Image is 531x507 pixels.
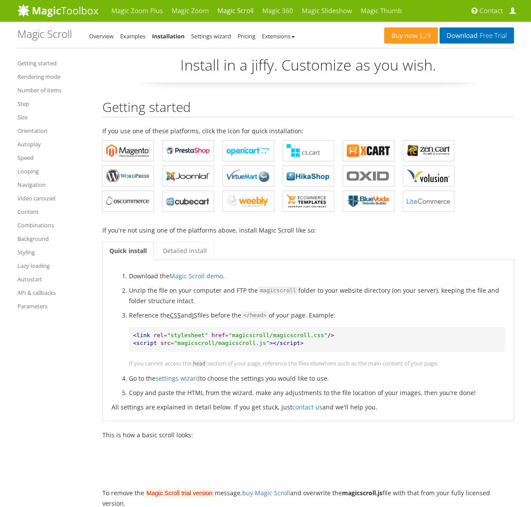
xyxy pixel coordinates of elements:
a: Magic Scroll for ecommerce Templates [283,191,334,212]
span: /> [328,332,335,338]
a: contact us [292,403,322,411]
b: Magic Scroll for X-Cart [347,144,390,157]
li: Go to the to choose the settings you would like to use. [129,373,505,383]
a: Getting started [17,58,89,68]
b: Magic Scroll for OpenCart [227,144,270,157]
b: Magic Scroll for CubeCart [166,195,210,208]
li: Unzip the file on your computer and FTP the folder to your website directory (on your server), ke... [129,285,505,306]
a: Combinations [17,220,89,230]
b: Magic Scroll for CS-Cart [287,144,330,157]
span: href [212,332,225,338]
code: magicscroll [258,287,298,294]
a: Size [17,112,89,122]
p: This is how a basic scroll looks: [102,430,514,440]
b: Magic Scroll for WordPress [106,169,150,183]
acronym: Cascading Style Sheet [170,311,181,319]
a: Magic Scroll for X-Cart [343,140,394,161]
a: buy Magic Scroll [242,489,290,497]
a: Magic Scroll for HikaShop [283,166,334,186]
a: Magic Scroll for WordPress [102,166,154,186]
a: Lazy loading [17,260,89,271]
a: Video carousel [17,193,89,203]
a: Examples [120,32,145,40]
b: Magic Scroll for OXID [347,169,390,183]
a: Magic Scroll for OXID [343,166,394,186]
span: <link [133,332,150,338]
a: Magic Scroll for BlueVoda [343,191,394,212]
a: Autoplay [17,139,89,149]
b: Magic Scroll for Weebly [227,195,270,208]
a: Orientation [17,125,89,136]
a: Detailed install [156,242,214,260]
b: Magic Scroll for Zen Cart [407,144,450,157]
span: = [171,340,174,346]
span: = [225,332,229,338]
code: </head> [241,311,269,319]
span: = [164,332,167,338]
a: Parameters [17,301,89,311]
a: Magic Scroll for osCommerce [102,191,154,212]
span: "magicscroll/magicscroll.css" [229,332,328,338]
a: Magic Scroll for OpenCart [223,140,274,161]
a: Pricing [237,32,255,40]
h2: Getting started [102,100,514,117]
a: Magic Scroll for Volusion [403,166,454,186]
b: Magic Scroll for HikaShop [287,169,330,183]
p: If you use one of these platforms, click the icon for quick installation: [102,126,514,136]
span: Free Trial [477,32,507,39]
span: "stylesheet" [167,332,208,338]
p: All settings are explained in detail below. If you get stuck, just and we'll help you. [112,402,505,412]
strong: magicscroll.js [342,489,382,497]
a: settings wizard [156,374,200,382]
a: DownloadFree Trial [440,27,514,44]
a: Magic Scroll for CubeCart [162,191,214,212]
span: rel [153,332,163,338]
b: Magic Scroll for ecommerce Templates [287,195,330,208]
p: Install in a jiffy. Customize as you wish. [102,55,514,82]
b: Magic Scroll for Volusion [407,169,450,183]
a: Looping [17,166,89,176]
span: "magicscroll/magicscroll.js" [174,340,269,346]
p: If you're not using one of the platforms above, install Magic Scroll like so: [102,225,514,235]
a: Magic Scroll for PrestaShop [162,140,214,161]
code: head [191,360,208,367]
h1: Magic Scroll [17,28,72,40]
acronym: JavaScript [192,311,197,319]
p: If you cannot access the section of your page, reference the files elsewhere such as the main con... [129,358,505,369]
a: Step [17,98,89,109]
span: src [160,340,170,346]
span: Contact [480,7,503,15]
a: Navigation [17,179,89,190]
p: Reference the and files before the of your page. Example: [129,310,505,321]
a: Autostart [17,274,89,284]
a: Magic Scroll for CS-Cart [283,140,334,161]
a: Magic Scroll for Magento [102,140,154,161]
b: Magic Scroll for PrestaShop [166,144,210,157]
a: Styling [17,247,89,257]
b: Magic Scroll for Joomla [166,169,210,183]
a: Extensions [262,32,294,40]
a: Quick install [102,242,154,260]
b: Magic Scroll for osCommerce [106,195,150,208]
img: MagicToolbox.com - Image tools for your website [17,4,98,17]
span: £29 [418,32,431,39]
b: Magic Scroll for VirtueMart [227,169,270,183]
a: Settings wizard [191,32,231,40]
span: ></script> [270,340,304,346]
a: Speed [17,152,89,163]
b: Magic Scroll for Magento [106,144,150,157]
span: <script [133,340,157,346]
a: Background [17,233,89,244]
li: Copy and paste the HTML from the wizard, make any adjustments to the file location of your images... [129,388,505,398]
a: Magic Scroll for Joomla [162,166,214,186]
a: Buy now£29 [384,27,438,44]
b: Magic Scroll for LiteCommerce [407,195,450,208]
a: Content [17,206,89,217]
a: API & callbacks [17,287,89,298]
a: Magic Scroll for Weebly [223,191,274,212]
a: Number of items [17,85,89,95]
a: Magic Scroll demo [169,272,223,280]
mark: Magic Scroll trial version [144,488,215,498]
b: Magic Scroll for BlueVoda [347,195,390,208]
a: Rendering mode [17,71,89,82]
